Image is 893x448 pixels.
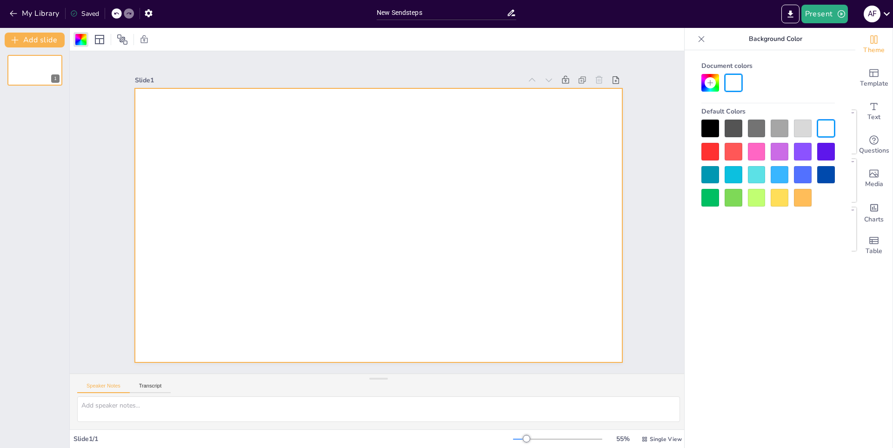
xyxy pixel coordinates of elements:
[51,74,60,83] div: 1
[7,55,62,86] div: 1
[117,34,128,45] span: Position
[612,435,634,443] div: 55 %
[70,9,99,18] div: Saved
[77,383,130,393] button: Speaker Notes
[701,58,835,74] div: Document colors
[859,146,889,156] span: Questions
[864,5,880,23] button: a f
[855,28,893,61] div: Change the overall theme
[864,6,880,22] div: a f
[866,246,882,256] span: Table
[377,6,506,20] input: Insert title
[5,33,65,47] button: Add slide
[92,32,107,47] div: Layout
[855,162,893,195] div: Add images, graphics, shapes or video
[855,95,893,128] div: Add text boxes
[801,5,848,23] button: Present
[865,179,883,189] span: Media
[855,128,893,162] div: Get real-time input from your audience
[855,61,893,95] div: Add ready made slides
[130,383,171,393] button: Transcript
[73,435,513,443] div: Slide 1 / 1
[7,6,63,21] button: My Library
[855,229,893,262] div: Add a table
[860,79,888,89] span: Template
[650,435,682,443] span: Single View
[855,195,893,229] div: Add charts and graphs
[864,214,884,225] span: Charts
[701,103,835,120] div: Default Colors
[867,112,880,122] span: Text
[781,5,800,23] button: Export to PowerPoint
[709,28,842,50] p: Background Color
[863,45,885,55] span: Theme
[135,76,521,85] div: Slide 1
